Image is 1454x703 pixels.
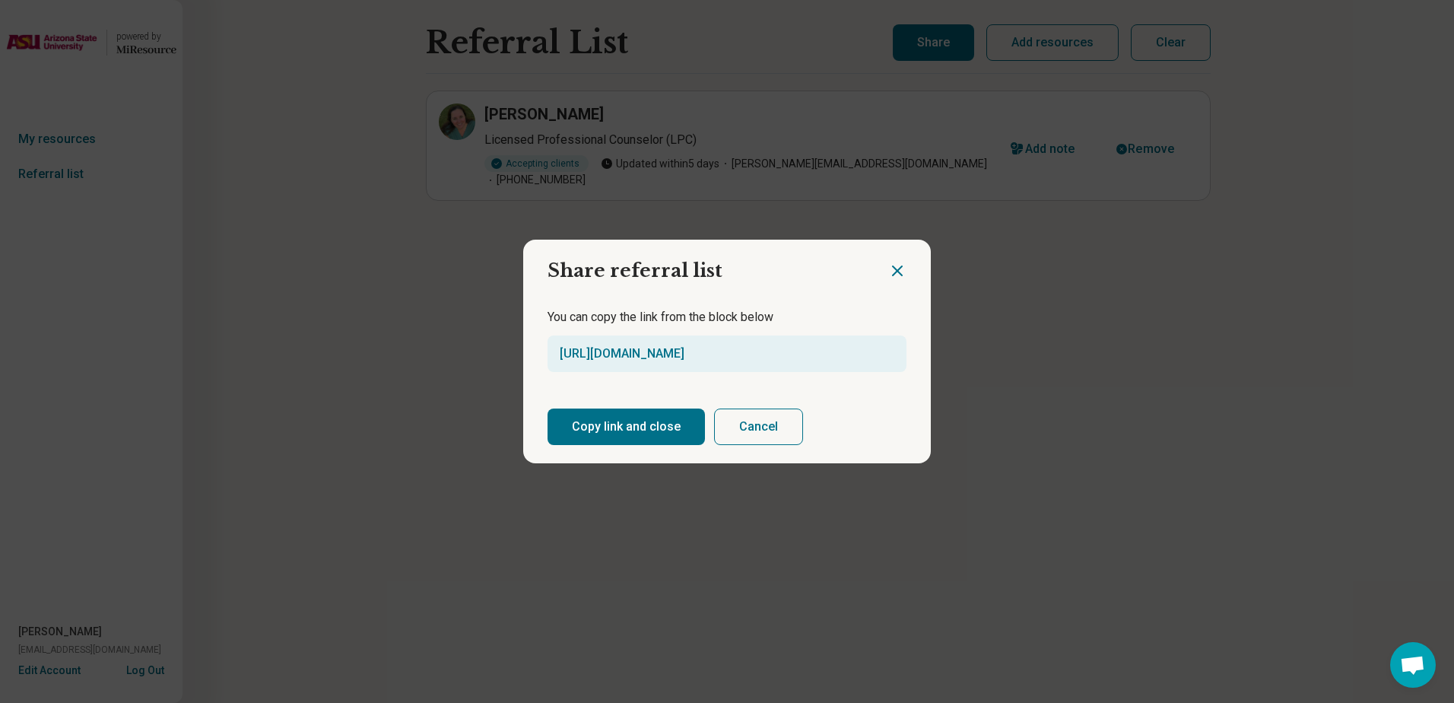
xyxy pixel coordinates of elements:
[523,240,888,290] h2: Share referral list
[714,409,803,445] button: Cancel
[548,308,906,326] p: You can copy the link from the block below
[888,262,906,280] button: Close dialog
[548,409,705,445] button: Copy link and close
[560,346,684,361] a: [URL][DOMAIN_NAME]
